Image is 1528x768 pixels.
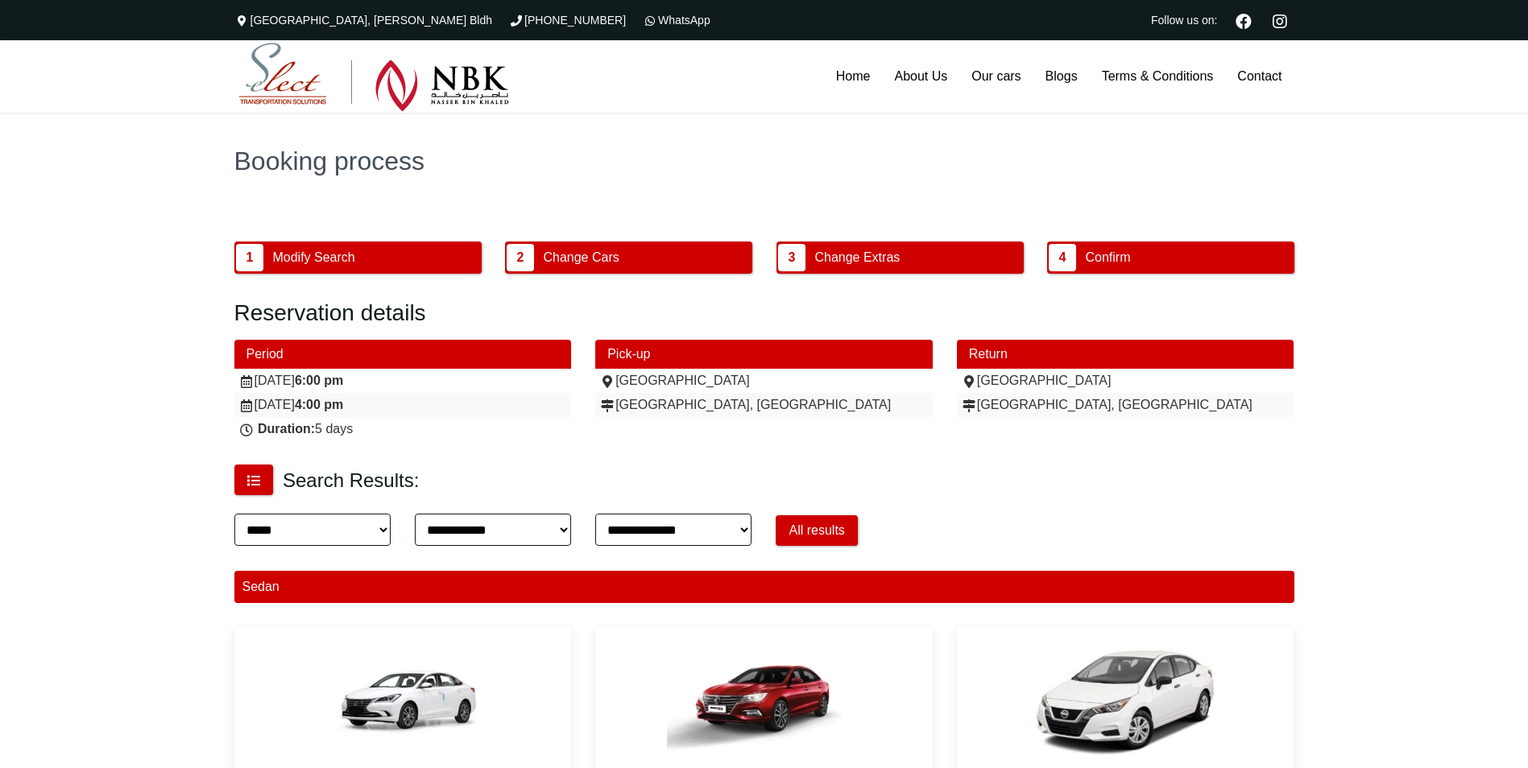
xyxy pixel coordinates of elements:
button: All results [776,515,857,546]
h2: Reservation details [234,299,1294,327]
a: Facebook [1229,11,1258,29]
span: 2 [507,244,534,271]
span: 3 [778,244,805,271]
div: Sedan [234,571,1294,603]
span: Modify Search [267,242,360,273]
div: [GEOGRAPHIC_DATA] [599,373,929,389]
span: Change Extras [809,242,905,273]
div: [DATE] [238,397,568,413]
strong: 4:00 pm [295,398,343,411]
h1: Booking process [234,148,1294,174]
button: 3 Change Extras [776,242,1024,274]
a: Terms & Conditions [1090,40,1226,113]
a: Blogs [1033,40,1090,113]
div: [GEOGRAPHIC_DATA] [961,373,1290,389]
img: MG 5 or similar [667,639,860,760]
span: 4 [1049,244,1076,271]
a: About Us [882,40,959,113]
div: 5 days [238,421,568,437]
strong: 6:00 pm [295,374,343,387]
div: Period [234,340,572,369]
a: WhatsApp [642,14,710,27]
div: Return [957,340,1294,369]
span: Change Cars [537,242,624,273]
a: Contact [1225,40,1294,113]
button: 1 Modify Search [234,242,482,274]
a: Home [824,40,883,113]
span: Confirm [1079,242,1136,273]
img: Select Rent a Car [238,43,509,112]
img: Changan ALSVIN or similar [306,639,499,760]
strong: Duration: [258,422,315,436]
button: 2 Change Cars [505,242,752,274]
div: Pick-up [595,340,933,369]
h3: Search Results: [283,469,419,493]
a: [PHONE_NUMBER] [508,14,626,27]
a: Instagram [1266,11,1294,29]
button: 4 Confirm [1047,242,1294,274]
div: [DATE] [238,373,568,389]
div: [GEOGRAPHIC_DATA], [GEOGRAPHIC_DATA] [961,397,1290,413]
img: Nissan SUNNY or similar [1029,639,1222,760]
span: 1 [236,244,263,271]
div: [GEOGRAPHIC_DATA], [GEOGRAPHIC_DATA] [599,397,929,413]
a: Our cars [959,40,1033,113]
